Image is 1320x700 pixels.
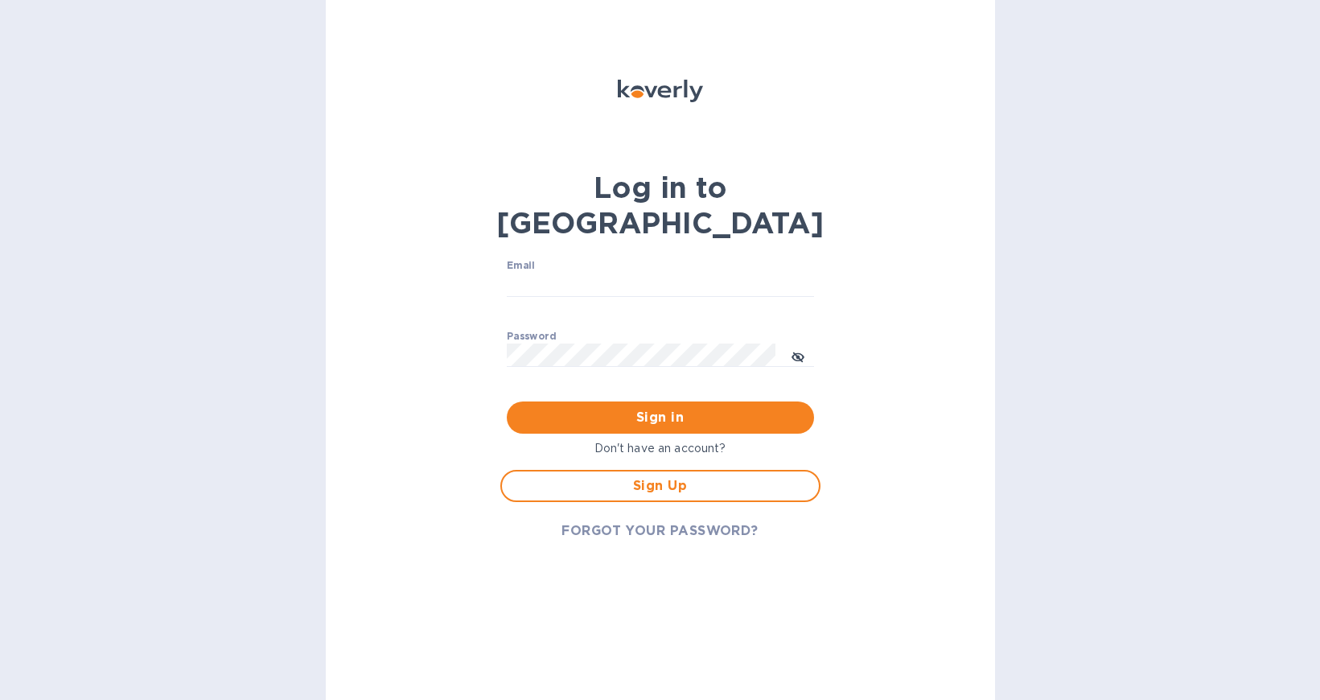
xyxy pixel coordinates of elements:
button: FORGOT YOUR PASSWORD? [549,515,771,547]
p: Don't have an account? [500,440,820,457]
button: Sign in [507,401,814,434]
b: Log in to [GEOGRAPHIC_DATA] [496,170,824,241]
span: Sign Up [515,476,806,496]
button: Sign Up [500,470,820,502]
img: Koverly [618,80,703,102]
label: Email [507,261,535,271]
label: Password [507,331,556,341]
span: Sign in [520,408,801,427]
button: toggle password visibility [782,340,814,372]
span: FORGOT YOUR PASSWORD? [561,521,759,541]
